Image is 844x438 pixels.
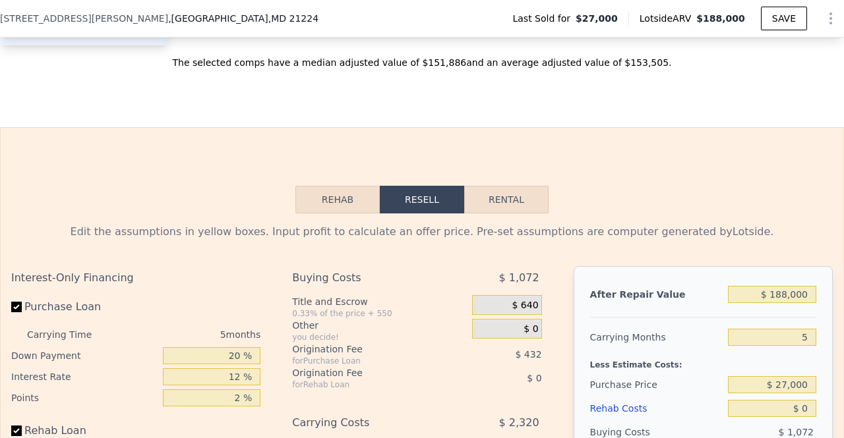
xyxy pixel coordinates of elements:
span: $ 1,072 [779,427,814,437]
button: Rehab [295,186,380,213]
div: Points [11,387,158,408]
div: 5 months [118,324,260,345]
input: Purchase Loan [11,302,22,312]
div: Less Estimate Costs: [590,349,816,373]
span: , [GEOGRAPHIC_DATA] [168,12,318,25]
span: $188,000 [696,13,745,24]
div: Buying Costs [292,266,438,290]
div: 0.33% of the price + 550 [292,308,466,319]
div: Origination Fee [292,342,438,356]
span: Lotside ARV [640,12,696,25]
div: Rehab Costs [590,397,723,420]
button: Show Options [818,5,844,32]
div: Interest-Only Financing [11,266,260,290]
div: Origination Fee [292,366,438,379]
span: $ 0 [524,323,538,335]
div: for Purchase Loan [292,356,438,366]
span: $ 432 [515,349,541,360]
div: After Repair Value [590,283,723,306]
span: Last Sold for [512,12,576,25]
div: for Rehab Loan [292,379,438,390]
div: you decide! [292,332,466,342]
button: SAVE [761,7,807,30]
div: Title and Escrow [292,295,466,308]
span: , MD 21224 [268,13,318,24]
div: Other [292,319,466,332]
div: Carrying Time [27,324,113,345]
div: Purchase Price [590,373,723,397]
span: $ 640 [512,300,538,312]
button: Resell [380,186,464,213]
input: Rehab Loan [11,425,22,436]
button: Rental [464,186,549,213]
div: Edit the assumptions in yellow boxes. Input profit to calculate an offer price. Pre-set assumptio... [11,224,833,240]
label: Purchase Loan [11,295,158,319]
div: Carrying Costs [292,411,438,435]
span: $ 0 [527,373,541,383]
span: $ 1,072 [498,266,539,290]
div: Down Payment [11,345,158,366]
div: Interest Rate [11,366,158,387]
div: Carrying Months [590,325,723,349]
span: $ 2,320 [498,411,539,435]
span: $27,000 [576,12,618,25]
